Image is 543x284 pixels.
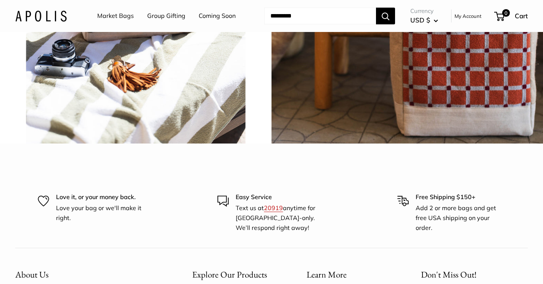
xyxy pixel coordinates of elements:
[15,10,67,21] img: Apolis
[515,12,528,20] span: Cart
[56,192,146,202] p: Love it, or your money back.
[15,267,165,282] button: About Us
[376,8,395,24] button: Search
[416,192,506,202] p: Free Shipping $150+
[236,192,326,202] p: Easy Service
[97,10,134,22] a: Market Bags
[502,9,510,17] span: 0
[410,14,438,26] button: USD $
[264,8,376,24] input: Search...
[56,203,146,223] p: Love your bag or we'll make it right.
[421,267,528,282] p: Don't Miss Out!
[15,269,48,280] span: About Us
[147,10,185,22] a: Group Gifting
[199,10,236,22] a: Coming Soon
[455,11,482,21] a: My Account
[410,16,430,24] span: USD $
[307,269,347,280] span: Learn More
[192,267,280,282] button: Explore Our Products
[410,6,438,16] span: Currency
[416,203,506,233] p: Add 2 or more bags and get free USA shipping on your order.
[264,204,283,212] a: 20919
[307,267,394,282] button: Learn More
[495,10,528,22] a: 0 Cart
[236,203,326,233] p: Text us at anytime for [GEOGRAPHIC_DATA]-only. We’ll respond right away!
[192,269,267,280] span: Explore Our Products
